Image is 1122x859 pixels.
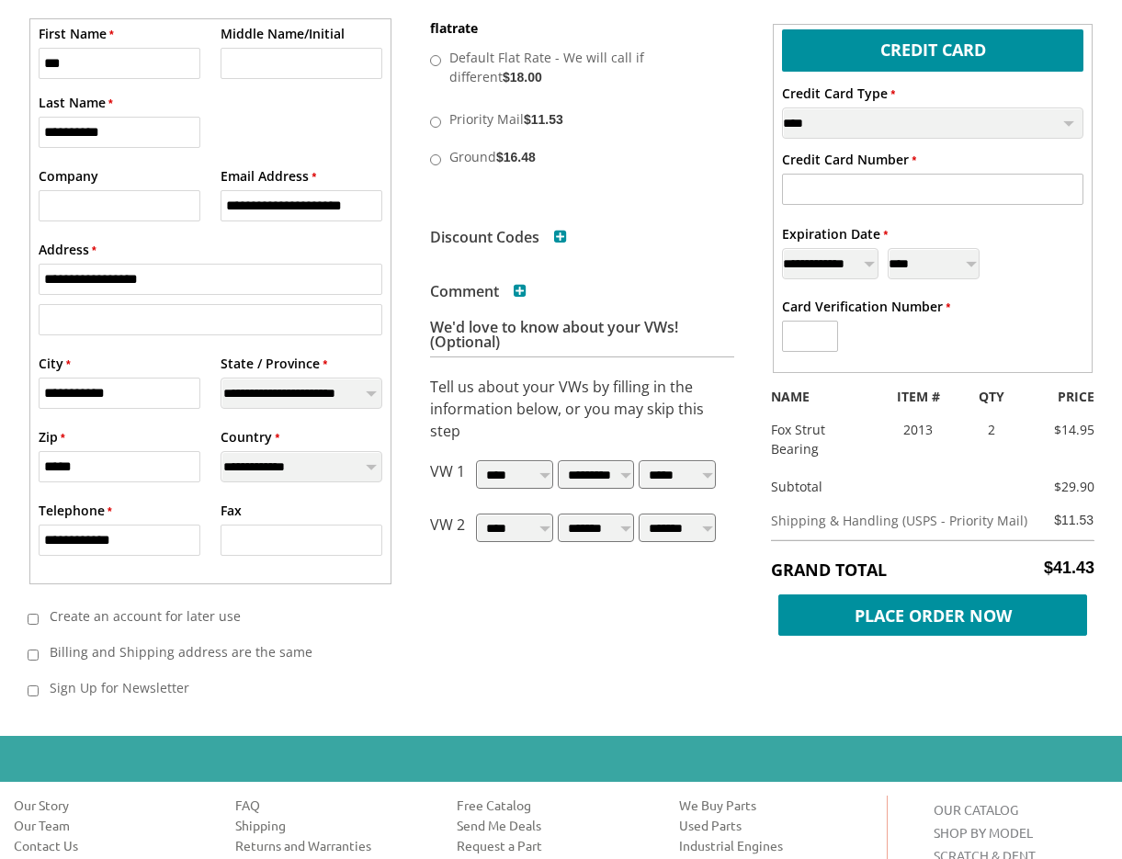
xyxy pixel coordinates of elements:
[457,796,651,814] a: Free Catalog
[496,150,536,164] span: $16.48
[221,501,242,520] label: Fax
[430,320,735,357] h3: We'd love to know about your VWs! (Optional)
[1038,477,1094,496] div: $29.90
[14,836,208,854] a: Contact Us
[875,420,962,439] div: 2013
[221,24,345,43] label: Middle Name/Initial
[221,427,279,446] label: Country
[445,104,713,132] label: Priority Mail
[875,387,962,406] div: ITEM #
[782,29,1083,67] label: Credit Card
[445,42,713,90] label: Default Flat Rate - We will call if different
[221,354,327,373] label: State / Province
[782,224,888,243] label: Expiration Date
[771,501,1045,540] td: Shipping & Handling (USPS - Priority Mail)
[1054,513,1094,527] span: $11.53
[39,427,65,446] label: Zip
[39,673,368,703] label: Sign Up for Newsletter
[757,387,874,406] div: NAME
[757,477,1037,496] div: Subtotal
[782,84,895,103] label: Credit Card Type
[503,70,542,85] span: $18.00
[1021,420,1108,439] div: $14.95
[221,166,316,186] label: Email Address
[771,559,1094,581] h5: Grand Total
[39,24,114,43] label: First Name
[235,836,429,854] a: Returns and Warranties
[771,590,1094,631] button: Place Order Now
[235,796,429,814] a: FAQ
[1044,559,1094,578] span: $41.43
[962,420,1021,439] div: 2
[430,230,567,244] h3: Discount Codes
[1021,387,1108,406] div: PRICE
[39,601,368,631] label: Create an account for later use
[445,141,713,170] label: Ground
[782,297,950,316] label: Card Verification Number
[524,112,563,127] span: $11.53
[679,836,873,854] a: Industrial Engines
[778,594,1087,636] span: Place Order Now
[14,796,208,814] a: Our Story
[39,93,113,112] label: Last Name
[39,501,112,520] label: Telephone
[430,19,735,38] dt: flatrate
[782,150,916,169] label: Credit Card Number
[235,816,429,834] a: Shipping
[430,460,465,495] p: VW 1
[457,836,651,854] a: Request a Part
[757,420,874,458] div: Fox Strut Bearing
[679,796,873,814] a: We Buy Parts
[934,824,1033,841] a: SHOP BY MODEL
[679,816,873,834] a: Used Parts
[39,166,98,186] label: Company
[39,637,368,667] label: Billing and Shipping address are the same
[39,240,96,259] label: Address
[457,816,651,834] a: Send Me Deals
[934,801,1018,818] a: OUR CATALOG
[39,354,71,373] label: City
[430,514,465,548] p: VW 2
[962,387,1021,406] div: QTY
[430,284,527,299] h3: Comment
[430,376,735,442] p: Tell us about your VWs by filling in the information below, or you may skip this step
[14,816,208,834] a: Our Team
